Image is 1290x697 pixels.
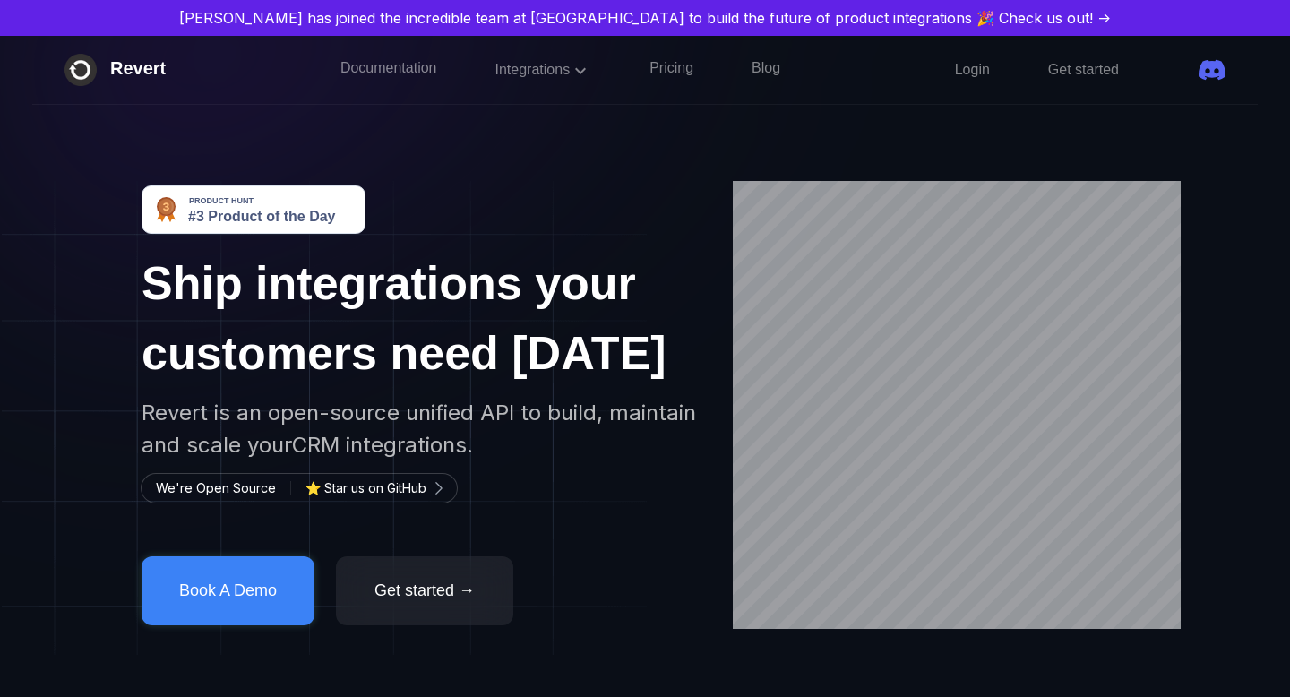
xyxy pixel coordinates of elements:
a: Documentation [340,58,437,82]
h2: Revert is an open-source unified API to build, maintain and scale your integrations. [142,397,701,461]
div: Revert [110,54,166,86]
img: Revert - Open-source unified API to build product integrations | Product Hunt [142,185,365,234]
a: Blog [752,58,780,82]
a: ⭐ Star us on GitHub [305,478,441,499]
span: CRM [292,432,340,458]
a: [PERSON_NAME] has joined the incredible team at [GEOGRAPHIC_DATA] to build the future of product ... [7,7,1283,29]
span: Integrations [495,62,592,77]
a: Pricing [649,58,693,82]
a: Login [955,60,990,80]
img: Revert logo [64,54,97,86]
h1: Ship integrations your customers need [DATE] [142,248,701,388]
button: Get started → [336,556,513,625]
a: Get started [1048,60,1119,80]
button: Book A Demo [142,556,314,625]
img: image [2,181,647,655]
